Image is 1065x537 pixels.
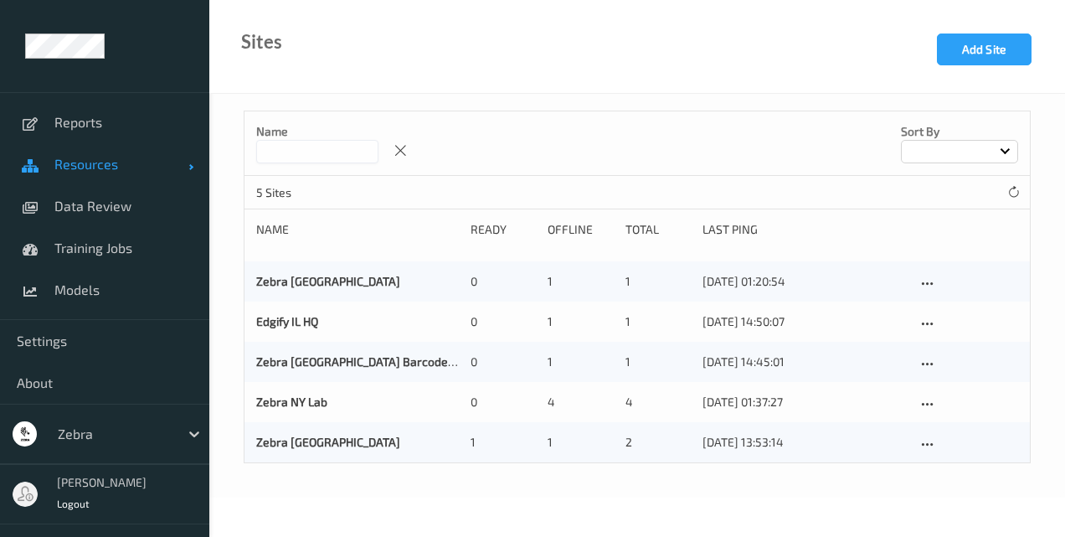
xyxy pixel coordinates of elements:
div: 1 [625,273,692,290]
div: 1 [548,273,614,290]
p: Sort by [901,123,1018,140]
a: Zebra [GEOGRAPHIC_DATA] [256,274,400,288]
div: Offline [548,221,614,238]
div: Ready [471,221,537,238]
div: 0 [471,354,537,370]
div: 0 [471,273,537,290]
a: Zebra [GEOGRAPHIC_DATA] Barcode Gulf [256,354,472,369]
div: 1 [471,434,537,451]
div: 2 [625,434,692,451]
div: 4 [625,394,692,410]
div: 1 [548,313,614,330]
div: 0 [471,394,537,410]
a: Zebra [GEOGRAPHIC_DATA] [256,435,400,449]
div: [DATE] 01:37:27 [702,394,905,410]
div: Name [256,221,459,238]
p: 5 Sites [256,184,382,201]
div: 1 [625,313,692,330]
button: Add Site [937,34,1032,65]
div: [DATE] 13:53:14 [702,434,905,451]
div: 1 [548,434,614,451]
div: [DATE] 14:50:07 [702,313,905,330]
div: [DATE] 01:20:54 [702,273,905,290]
a: Edgify IL HQ [256,314,318,328]
div: [DATE] 14:45:01 [702,354,905,370]
div: 1 [548,354,614,370]
div: Total [625,221,692,238]
p: Name [256,123,378,140]
div: 1 [625,354,692,370]
div: 0 [471,313,537,330]
div: Last Ping [702,221,905,238]
a: Zebra NY Lab [256,395,327,409]
div: Sites [241,34,282,50]
div: 4 [548,394,614,410]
